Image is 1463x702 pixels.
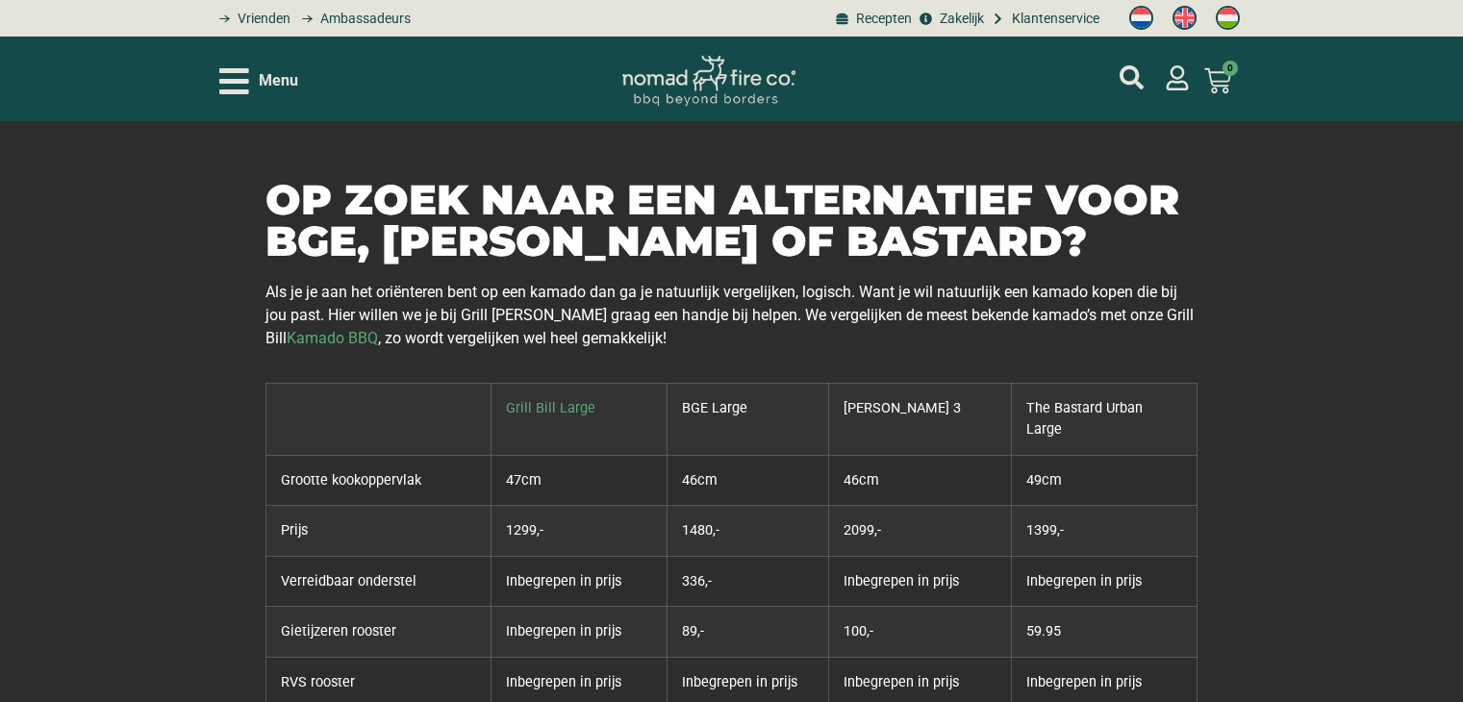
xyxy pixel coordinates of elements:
span: Zakelijk [935,9,984,29]
a: Kamado BBQ [287,329,378,347]
div: Open/Close Menu [219,64,298,98]
img: Nederlands [1129,6,1153,30]
td: Prijs [266,506,491,557]
td: 2099,- [829,506,1012,557]
td: Grootte kookoppervlak [266,455,491,506]
td: [PERSON_NAME] 3 [829,384,1012,455]
td: Gietijzeren rooster [266,607,491,658]
td: 1480,- [667,506,828,557]
a: mijn account [1165,65,1190,90]
span: Ambassadeurs [315,9,411,29]
td: 1299,- [491,506,667,557]
td: 1399,- [1012,506,1198,557]
td: 47cm [491,455,667,506]
td: 49cm [1012,455,1198,506]
p: Als je je aan het oriënteren bent op een kamado dan ga je natuurlijk vergelijken, logisch. Want j... [265,281,1198,350]
td: Inbegrepen in prijs [491,607,667,658]
a: grill bill klantenservice [989,9,1099,29]
td: The Bastard Urban Large [1012,384,1198,455]
td: 89,- [667,607,828,658]
td: Inbegrepen in prijs [829,556,1012,607]
a: Switch to Engels [1163,1,1206,36]
td: 46cm [829,455,1012,506]
td: 336,- [667,556,828,607]
td: Verreidbaar onderstel [266,556,491,607]
a: BBQ recepten [833,9,912,29]
td: Inbegrepen in prijs [1012,556,1198,607]
img: Hongaars [1216,6,1240,30]
span: Recepten [851,9,912,29]
a: mijn account [1120,65,1144,89]
a: Switch to Hongaars [1206,1,1249,36]
span: Klantenservice [1007,9,1099,29]
span: Menu [259,69,298,92]
a: grill bill zakeljk [917,9,984,29]
td: Inbegrepen in prijs [491,556,667,607]
a: grill bill ambassadors [295,9,411,29]
a: 0 [1181,56,1254,106]
img: Nomad Logo [622,56,795,107]
span: 0 [1223,61,1238,76]
td: 59.95 [1012,607,1198,658]
h2: OP ZOEK NAAR EEN ALTERNATIEF VOOR BGE, [PERSON_NAME] OF BASTARD? [265,179,1198,262]
span: Vrienden [233,9,290,29]
a: Grill Bill Large [506,400,595,416]
td: 100,- [829,607,1012,658]
td: BGE Large [667,384,828,455]
a: grill bill vrienden [213,9,290,29]
td: 46cm [667,455,828,506]
img: Engels [1173,6,1197,30]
